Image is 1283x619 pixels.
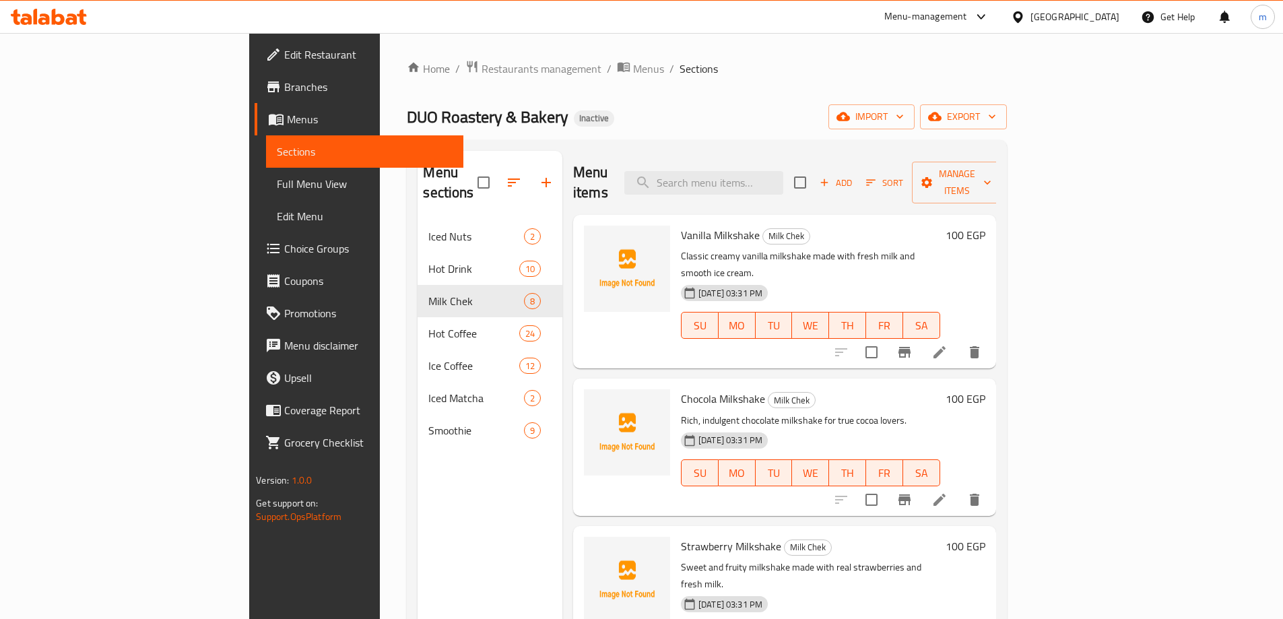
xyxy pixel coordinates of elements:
[756,459,793,486] button: TU
[255,38,463,71] a: Edit Restaurant
[530,166,562,199] button: Add section
[418,382,562,414] div: Iced Matcha2
[498,166,530,199] span: Sort sections
[828,104,915,129] button: import
[524,228,541,245] div: items
[871,316,898,335] span: FR
[818,175,854,191] span: Add
[693,287,768,300] span: [DATE] 03:31 PM
[681,459,719,486] button: SU
[797,316,824,335] span: WE
[756,312,793,339] button: TU
[525,295,540,308] span: 8
[573,162,608,203] h2: Menu items
[903,459,940,486] button: SA
[465,60,601,77] a: Restaurants management
[912,162,1002,203] button: Manage items
[525,424,540,437] span: 9
[284,370,453,386] span: Upsell
[277,143,453,160] span: Sections
[681,225,760,245] span: Vanilla Milkshake
[958,484,991,516] button: delete
[284,305,453,321] span: Promotions
[814,172,857,193] button: Add
[761,463,787,483] span: TU
[669,61,674,77] li: /
[871,463,898,483] span: FR
[624,171,783,195] input: search
[277,176,453,192] span: Full Menu View
[681,536,781,556] span: Strawberry Milkshake
[763,228,810,244] span: Milk Chek
[866,175,903,191] span: Sort
[931,492,948,508] a: Edit menu item
[687,316,713,335] span: SU
[277,208,453,224] span: Edit Menu
[681,389,765,409] span: Chocola Milkshake
[681,412,940,429] p: Rich, indulgent chocolate milkshake for true cocoa lovers.
[834,463,861,483] span: TH
[909,316,935,335] span: SA
[857,172,912,193] span: Sort items
[946,537,985,556] h6: 100 EGP
[617,60,664,77] a: Menus
[693,434,768,447] span: [DATE] 03:31 PM
[519,325,541,341] div: items
[287,111,453,127] span: Menus
[814,172,857,193] span: Add item
[407,60,1006,77] nav: breadcrumb
[284,273,453,289] span: Coupons
[958,336,991,368] button: delete
[418,414,562,447] div: Smoothie9
[524,293,541,309] div: items
[524,422,541,438] div: items
[863,172,907,193] button: Sort
[418,285,562,317] div: Milk Chek8
[284,337,453,354] span: Menu disclaimer
[255,265,463,297] a: Coupons
[266,135,463,168] a: Sections
[255,394,463,426] a: Coverage Report
[839,108,904,125] span: import
[857,338,886,366] span: Select to update
[284,434,453,451] span: Grocery Checklist
[256,471,289,489] span: Version:
[284,79,453,95] span: Branches
[768,392,816,408] div: Milk Chek
[1259,9,1267,24] span: m
[931,108,996,125] span: export
[255,426,463,459] a: Grocery Checklist
[866,312,903,339] button: FR
[428,422,523,438] span: Smoothie
[797,463,824,483] span: WE
[719,459,756,486] button: MO
[524,390,541,406] div: items
[719,312,756,339] button: MO
[266,168,463,200] a: Full Menu View
[255,329,463,362] a: Menu disclaimer
[888,484,921,516] button: Branch-specific-item
[574,112,614,124] span: Inactive
[525,230,540,243] span: 2
[784,540,832,556] div: Milk Chek
[520,360,540,372] span: 12
[482,61,601,77] span: Restaurants management
[418,220,562,253] div: Iced Nuts2
[829,312,866,339] button: TH
[428,390,523,406] div: Iced Matcha
[284,46,453,63] span: Edit Restaurant
[428,228,523,245] span: Iced Nuts
[266,200,463,232] a: Edit Menu
[584,226,670,312] img: Vanilla Milkshake
[724,316,750,335] span: MO
[418,253,562,285] div: Hot Drink10
[923,166,991,199] span: Manage items
[284,240,453,257] span: Choice Groups
[284,402,453,418] span: Coverage Report
[255,232,463,265] a: Choice Groups
[724,463,750,483] span: MO
[292,471,312,489] span: 1.0.0
[681,248,940,282] p: Classic creamy vanilla milkshake made with fresh milk and smooth ice cream.
[931,344,948,360] a: Edit menu item
[633,61,664,77] span: Menus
